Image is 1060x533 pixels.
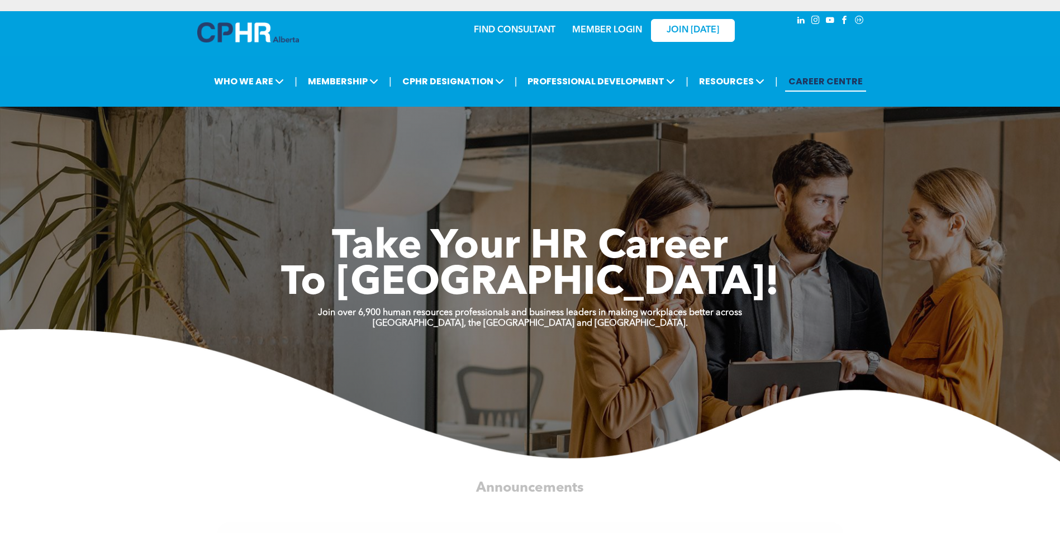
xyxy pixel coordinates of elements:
li: | [515,70,517,93]
li: | [294,70,297,93]
span: MEMBERSHIP [305,71,382,92]
strong: Join over 6,900 human resources professionals and business leaders in making workplaces better ac... [318,308,742,317]
li: | [686,70,688,93]
span: CPHR DESIGNATION [399,71,507,92]
a: facebook [839,14,851,29]
a: linkedin [795,14,807,29]
a: MEMBER LOGIN [572,26,642,35]
span: PROFESSIONAL DEVELOPMENT [524,71,678,92]
a: youtube [824,14,836,29]
a: instagram [810,14,822,29]
a: Social network [853,14,866,29]
a: CAREER CENTRE [785,71,866,92]
a: JOIN [DATE] [651,19,735,42]
span: WHO WE ARE [211,71,287,92]
span: To [GEOGRAPHIC_DATA]! [281,264,779,304]
span: Take Your HR Career [332,227,728,268]
img: A blue and white logo for cp alberta [197,22,299,42]
strong: [GEOGRAPHIC_DATA], the [GEOGRAPHIC_DATA] and [GEOGRAPHIC_DATA]. [373,319,688,328]
li: | [775,70,778,93]
span: RESOURCES [696,71,768,92]
li: | [389,70,392,93]
a: FIND CONSULTANT [474,26,555,35]
span: JOIN [DATE] [667,25,719,36]
span: Announcements [476,481,583,495]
